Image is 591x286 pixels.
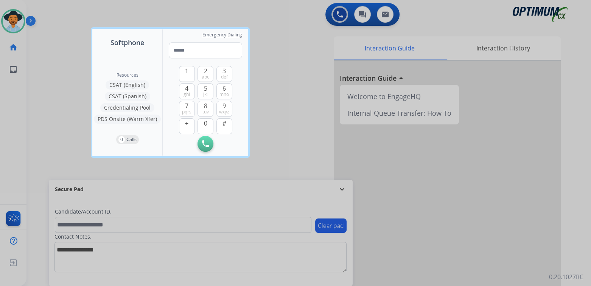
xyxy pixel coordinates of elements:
span: # [222,119,226,128]
span: wxyz [219,109,229,115]
img: call-button [202,140,209,147]
span: 4 [185,84,188,93]
button: 8tuv [198,101,213,117]
span: 7 [185,101,188,110]
button: PDS Onsite (Warm Xfer) [94,115,161,124]
span: 1 [185,66,188,75]
span: Softphone [110,37,144,48]
button: 5jkl [198,83,213,99]
button: 1 [179,66,195,82]
button: Credentialing Pool [100,103,154,112]
p: Calls [126,136,137,143]
button: + [179,118,195,134]
span: 9 [222,101,226,110]
span: 3 [222,66,226,75]
p: 0.20.1027RC [549,272,583,281]
span: 6 [222,84,226,93]
span: 2 [204,66,207,75]
span: 5 [204,84,207,93]
p: 0 [118,136,125,143]
button: 0Calls [116,135,139,144]
span: pqrs [182,109,191,115]
button: 3def [216,66,232,82]
span: 0 [204,119,207,128]
button: 9wxyz [216,101,232,117]
button: 7pqrs [179,101,195,117]
button: 2abc [198,66,213,82]
span: jkl [203,91,208,97]
span: + [185,119,188,128]
span: ghi [184,91,190,97]
button: # [216,118,232,134]
span: Resources [117,72,138,78]
button: CSAT (English) [106,80,149,90]
button: 4ghi [179,83,195,99]
button: 6mno [216,83,232,99]
span: 8 [204,101,207,110]
span: tuv [202,109,209,115]
button: CSAT (Spanish) [105,92,150,101]
span: abc [202,74,209,80]
button: 0 [198,118,213,134]
span: mno [219,91,229,97]
span: def [221,74,228,80]
span: Emergency Dialing [202,32,242,38]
